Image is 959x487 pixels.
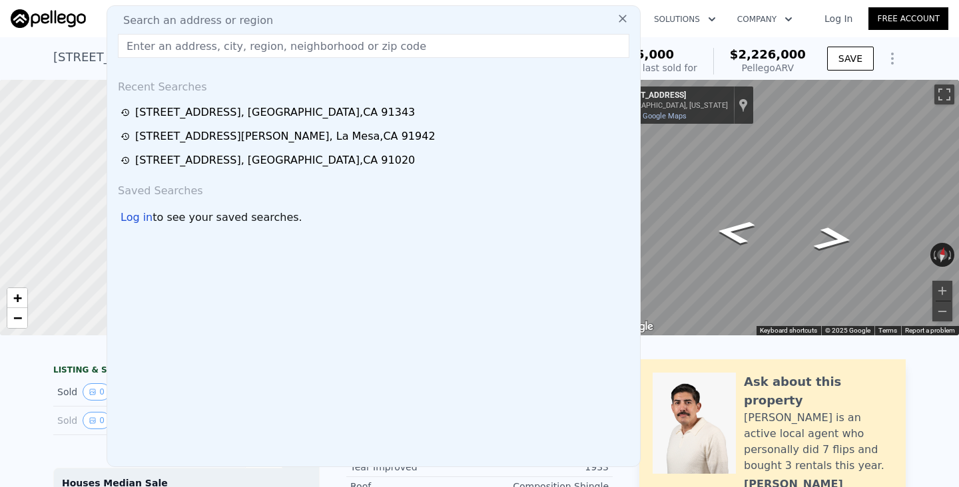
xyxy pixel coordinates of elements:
[113,172,635,204] div: Saved Searches
[11,9,86,28] img: Pellego
[83,412,111,429] button: View historical data
[121,128,631,144] a: [STREET_ADDRESS][PERSON_NAME], La Mesa,CA 91942
[121,104,631,120] a: [STREET_ADDRESS], [GEOGRAPHIC_DATA],CA 91343
[7,288,27,308] a: Zoom in
[730,47,806,61] span: $2,226,000
[118,34,629,58] input: Enter an address, city, region, neighborhood or zip code
[7,308,27,328] a: Zoom out
[730,61,806,75] div: Pellego ARV
[797,221,870,257] path: Go East, Franklin Ave
[83,383,111,401] button: View historical data
[13,289,22,306] span: +
[930,243,938,267] button: Rotate counterclockwise
[643,7,727,31] button: Solutions
[808,12,868,25] a: Log In
[53,48,472,67] div: [STREET_ADDRESS][PERSON_NAME] , [GEOGRAPHIC_DATA] , CA 90068
[121,210,153,226] div: Log in
[932,281,952,301] button: Zoom in
[121,152,631,168] a: [STREET_ADDRESS], [GEOGRAPHIC_DATA],CA 91020
[879,45,906,72] button: Show Options
[615,90,728,101] div: [STREET_ADDRESS]
[615,101,728,110] div: [GEOGRAPHIC_DATA], [US_STATE]
[135,152,415,168] div: [STREET_ADDRESS] , [GEOGRAPHIC_DATA] , CA 91020
[934,84,954,104] button: Toggle fullscreen view
[760,326,817,335] button: Keyboard shortcuts
[57,383,176,401] div: Sold
[135,104,415,120] div: [STREET_ADDRESS] , [GEOGRAPHIC_DATA] , CA 91343
[153,210,302,226] span: to see your saved searches.
[13,309,22,326] span: −
[615,112,687,120] a: View on Google Maps
[699,214,772,250] path: Go West, Franklin Ave
[932,301,952,321] button: Zoom out
[935,242,950,267] button: Reset the view
[113,13,273,29] span: Search an address or region
[57,412,176,429] div: Sold
[825,327,870,334] span: © 2025 Google
[878,327,897,334] a: Terms (opens in new tab)
[727,7,803,31] button: Company
[827,47,874,71] button: SAVE
[611,47,675,61] span: $505,000
[868,7,948,30] a: Free Account
[53,365,320,378] div: LISTING & SALE HISTORY
[739,98,748,112] a: Show location on map
[609,80,959,335] div: Map
[135,128,436,144] div: [STREET_ADDRESS][PERSON_NAME] , La Mesa , CA 91942
[744,410,892,474] div: [PERSON_NAME] is an active local agent who personally did 7 flips and bought 3 rentals this year.
[744,373,892,410] div: Ask about this property
[905,327,955,334] a: Report a problem
[609,80,959,335] div: Street View
[588,61,697,75] div: Off Market, last sold for
[948,243,955,267] button: Rotate clockwise
[113,69,635,100] div: Recent Searches
[479,460,609,474] div: 1933
[350,460,479,474] div: Year Improved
